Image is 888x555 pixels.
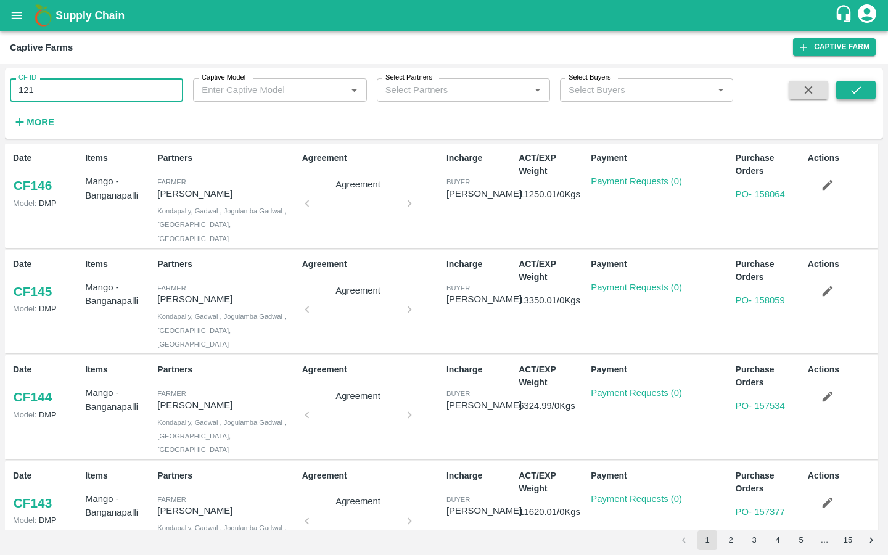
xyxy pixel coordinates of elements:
span: buyer [446,390,470,397]
p: 11250.01 / 0 Kgs [519,187,586,201]
p: Date [13,258,80,271]
p: Date [13,152,80,165]
p: Mango - Banganapalli [85,175,152,202]
span: Kondapally, Gadwal , Jogulamba Gadwal , [GEOGRAPHIC_DATA], [GEOGRAPHIC_DATA] [157,313,286,348]
input: Enter Captive Model [197,82,342,98]
span: Kondapally, Gadwal , Jogulamba Gadwal , [GEOGRAPHIC_DATA], [GEOGRAPHIC_DATA] [157,419,286,454]
p: Agreement [312,284,405,297]
button: page 1 [697,530,717,550]
p: Payment [591,152,730,165]
label: CF ID [18,73,36,83]
a: CF143 [13,492,52,514]
div: [PERSON_NAME] [446,292,522,306]
a: Payment Requests (0) [591,388,682,398]
span: buyer [446,284,470,292]
p: Agreement [312,178,405,191]
p: Actions [808,258,875,271]
p: Actions [808,363,875,376]
a: Captive Farm [793,38,876,56]
p: [PERSON_NAME] [157,398,297,412]
div: … [815,535,834,546]
button: Go to next page [861,530,881,550]
div: Captive Farms [10,39,73,55]
span: Kondapally, Gadwal , Jogulamba Gadwal , [GEOGRAPHIC_DATA], [GEOGRAPHIC_DATA] [157,207,286,242]
p: Incharge [446,469,514,482]
p: ACT/EXP Weight [519,469,586,495]
p: Date [13,469,80,482]
a: Payment Requests (0) [591,494,682,504]
span: Farmer [157,178,186,186]
a: Payment Requests (0) [591,282,682,292]
p: [PERSON_NAME] [157,187,297,200]
p: Mango - Banganapalli [85,492,152,520]
a: CF146 [13,175,52,197]
p: Purchase Orders [736,469,803,495]
p: DMP [13,514,80,526]
span: Farmer [157,284,186,292]
p: 6324.99 / 0 Kgs [519,399,586,413]
a: PO- 158059 [736,295,785,305]
p: Agreement [302,469,442,482]
p: Partners [157,258,297,271]
a: Supply Chain [55,7,834,24]
p: 13350.01 / 0 Kgs [519,294,586,307]
p: Actions [808,152,875,165]
input: Select Buyers [564,82,693,98]
p: ACT/EXP Weight [519,363,586,389]
a: CF145 [13,281,52,303]
button: open drawer [2,1,31,30]
p: DMP [13,197,80,209]
p: Agreement [312,495,405,508]
button: Go to page 2 [721,530,741,550]
span: buyer [446,496,470,503]
p: DMP [13,303,80,314]
span: Model: [13,516,36,525]
p: Actions [808,469,875,482]
p: [PERSON_NAME] [157,504,297,517]
p: DMP [13,409,80,421]
button: Go to page 5 [791,530,811,550]
label: Select Buyers [569,73,611,83]
p: Items [85,152,152,165]
button: Open [530,82,546,98]
label: Captive Model [202,73,245,83]
p: Partners [157,363,297,376]
p: Agreement [302,152,442,165]
input: Select Partners [380,82,510,98]
p: Purchase Orders [736,152,803,178]
span: Farmer [157,496,186,503]
div: [PERSON_NAME] [446,504,522,517]
p: Mango - Banganapalli [85,281,152,308]
b: Supply Chain [55,9,125,22]
p: Payment [591,363,730,376]
p: Incharge [446,258,514,271]
span: Model: [13,410,36,419]
a: PO- 157377 [736,507,785,517]
p: Mango - Banganapalli [85,386,152,414]
span: Model: [13,304,36,313]
p: Purchase Orders [736,363,803,389]
a: Payment Requests (0) [591,176,682,186]
p: Payment [591,469,730,482]
button: Go to page 3 [744,530,764,550]
span: Model: [13,199,36,208]
img: logo [31,3,55,28]
a: PO- 158064 [736,189,785,199]
a: PO- 157534 [736,401,785,411]
p: Incharge [446,363,514,376]
p: Agreement [302,258,442,271]
div: customer-support [834,4,856,27]
p: ACT/EXP Weight [519,152,586,178]
p: [PERSON_NAME] [157,292,297,306]
p: Purchase Orders [736,258,803,284]
a: CF144 [13,386,52,408]
span: buyer [446,178,470,186]
span: Farmer [157,390,186,397]
button: Open [713,82,729,98]
p: Items [85,363,152,376]
button: More [10,112,57,133]
p: Agreement [302,363,442,376]
p: 11620.01 / 0 Kgs [519,505,586,519]
button: Go to page 15 [838,530,858,550]
p: Partners [157,152,297,165]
